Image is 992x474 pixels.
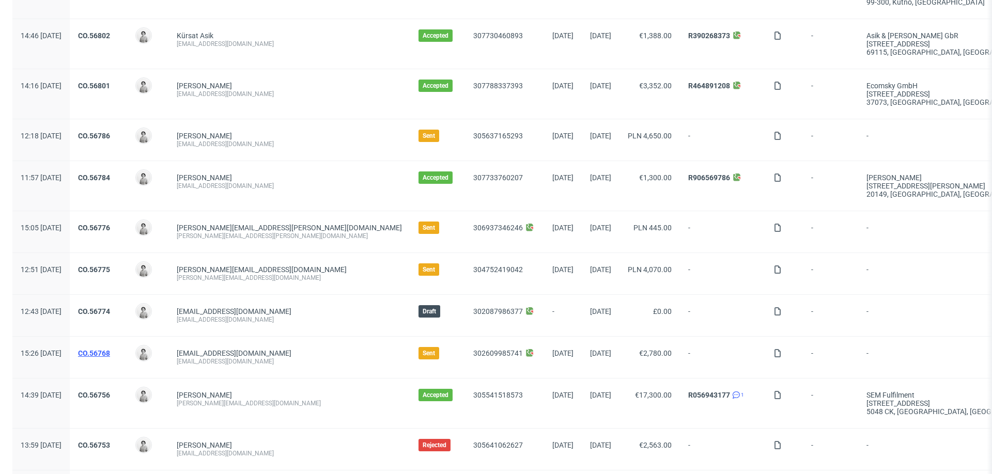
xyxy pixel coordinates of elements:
[639,82,672,90] span: €3,352.00
[177,40,402,48] div: [EMAIL_ADDRESS][DOMAIN_NAME]
[423,441,446,449] span: Rejected
[177,449,402,457] div: [EMAIL_ADDRESS][DOMAIN_NAME]
[136,170,151,185] img: Dudek Mariola
[136,220,151,235] img: Dudek Mariola
[552,441,574,449] span: [DATE]
[688,441,757,457] span: -
[177,307,291,315] span: [EMAIL_ADDRESS][DOMAIN_NAME]
[688,224,757,240] span: -
[21,132,61,140] span: 12:18 [DATE]
[423,132,435,140] span: Sent
[78,307,110,315] a: CO.56774
[177,182,402,190] div: [EMAIL_ADDRESS][DOMAIN_NAME]
[177,357,402,366] div: [EMAIL_ADDRESS][DOMAIN_NAME]
[811,173,850,198] span: -
[688,31,730,40] a: R390268373
[78,441,110,449] a: CO.56753
[811,265,850,282] span: -
[811,391,850,416] span: -
[21,31,61,40] span: 14:46 [DATE]
[21,391,61,399] span: 14:39 [DATE]
[473,441,523,449] a: 305641062627
[21,441,61,449] span: 13:59 [DATE]
[177,274,402,282] div: [PERSON_NAME][EMAIL_ADDRESS][DOMAIN_NAME]
[628,132,672,140] span: PLN 4,650.00
[136,28,151,43] img: Dudek Mariola
[177,441,232,449] a: [PERSON_NAME]
[811,132,850,148] span: -
[473,31,523,40] a: 307730460893
[136,388,151,402] img: Dudek Mariola
[177,173,232,182] a: [PERSON_NAME]
[688,173,730,182] a: R906569786
[639,173,672,182] span: €1,300.00
[688,132,757,148] span: -
[653,307,672,315] span: £0.00
[639,349,672,357] span: €2,780.00
[473,132,523,140] a: 305637165293
[473,391,523,399] a: 305541518573
[639,31,672,40] span: €1,388.00
[136,346,151,360] img: Dudek Mariola
[21,173,61,182] span: 11:57 [DATE]
[811,31,850,56] span: -
[136,438,151,452] img: Dudek Mariola
[628,265,672,274] span: PLN 4,070.00
[811,82,850,106] span: -
[473,349,523,357] a: 302609985741
[552,173,574,182] span: [DATE]
[78,349,110,357] a: CO.56768
[423,173,448,182] span: Accepted
[21,349,61,357] span: 15:26 [DATE]
[635,391,672,399] span: €17,300.00
[177,140,402,148] div: [EMAIL_ADDRESS][DOMAIN_NAME]
[78,31,110,40] a: CO.56802
[423,31,448,40] span: Accepted
[473,224,523,232] a: 306937346246
[78,82,110,90] a: CO.56801
[78,391,110,399] a: CO.56756
[21,82,61,90] span: 14:16 [DATE]
[552,224,574,232] span: [DATE]
[177,265,347,274] span: [PERSON_NAME][EMAIL_ADDRESS][DOMAIN_NAME]
[423,307,436,315] span: Draft
[552,82,574,90] span: [DATE]
[590,224,611,232] span: [DATE]
[590,441,611,449] span: [DATE]
[639,441,672,449] span: €2,563.00
[177,391,232,399] a: [PERSON_NAME]
[177,90,402,98] div: [EMAIL_ADDRESS][DOMAIN_NAME]
[78,173,110,182] a: CO.56784
[473,82,523,90] a: 307788337393
[811,224,850,240] span: -
[423,265,435,274] span: Sent
[177,349,291,357] span: [EMAIL_ADDRESS][DOMAIN_NAME]
[177,399,402,407] div: [PERSON_NAME][EMAIL_ADDRESS][DOMAIN_NAME]
[730,391,744,399] a: 1
[633,224,672,232] span: PLN 445.00
[136,129,151,143] img: Dudek Mariola
[177,132,232,140] a: [PERSON_NAME]
[177,232,402,240] div: [PERSON_NAME][EMAIL_ADDRESS][PERSON_NAME][DOMAIN_NAME]
[590,31,611,40] span: [DATE]
[423,391,448,399] span: Accepted
[590,132,611,140] span: [DATE]
[423,349,435,357] span: Sent
[552,265,574,274] span: [DATE]
[552,349,574,357] span: [DATE]
[136,304,151,319] img: Dudek Mariola
[423,224,435,232] span: Sent
[811,349,850,366] span: -
[21,224,61,232] span: 15:05 [DATE]
[688,307,757,324] span: -
[590,82,611,90] span: [DATE]
[473,265,523,274] a: 304752419042
[552,31,574,40] span: [DATE]
[177,315,402,324] div: [EMAIL_ADDRESS][DOMAIN_NAME]
[78,224,110,232] a: CO.56776
[78,265,110,274] a: CO.56775
[21,265,61,274] span: 12:51 [DATE]
[688,349,757,366] span: -
[590,265,611,274] span: [DATE]
[177,82,232,90] a: [PERSON_NAME]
